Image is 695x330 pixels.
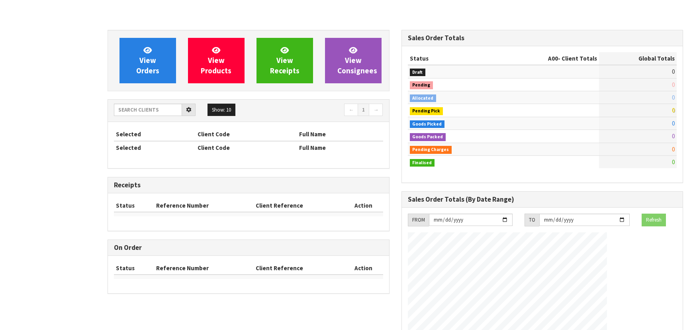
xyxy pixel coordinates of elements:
span: 0 [672,68,675,75]
span: Goods Picked [410,120,445,128]
span: 0 [672,132,675,140]
span: Allocated [410,94,437,102]
span: View Orders [136,45,159,75]
span: 0 [672,120,675,127]
th: Client Code [196,141,297,154]
span: Goods Packed [410,133,446,141]
h3: Receipts [114,181,383,189]
th: Global Totals [599,52,677,65]
div: FROM [408,214,429,226]
span: View Consignees [337,45,377,75]
th: Selected [114,128,196,141]
a: → [369,104,383,116]
span: 0 [672,81,675,88]
a: ViewOrders [119,38,176,83]
span: Pending Charges [410,146,452,154]
nav: Page navigation [255,104,383,118]
span: 0 [672,106,675,114]
input: Search clients [114,104,182,116]
a: 1 [358,104,369,116]
th: Status [114,199,154,212]
th: Action [344,262,383,275]
h3: Sales Order Totals [408,34,677,42]
span: Pending Pick [410,107,443,115]
th: Full Name [297,141,383,154]
th: Reference Number [154,262,254,275]
h3: Sales Order Totals (By Date Range) [408,196,677,203]
th: Client Reference [254,262,345,275]
th: Status [114,262,154,275]
span: 0 [672,145,675,153]
span: 0 [672,158,675,166]
th: Client Code [196,128,297,141]
a: ViewReceipts [256,38,313,83]
span: View Receipts [270,45,300,75]
span: 0 [672,94,675,101]
a: ViewProducts [188,38,245,83]
a: ViewConsignees [325,38,382,83]
span: Finalised [410,159,435,167]
button: Refresh [642,214,666,226]
th: Full Name [297,128,383,141]
th: Selected [114,141,196,154]
th: - Client Totals [497,52,599,65]
span: View Products [201,45,231,75]
span: Pending [410,81,433,89]
span: Draft [410,69,426,77]
th: Action [344,199,383,212]
button: Show: 10 [208,104,235,116]
th: Reference Number [154,199,254,212]
span: A00 [548,55,558,62]
div: TO [525,214,539,226]
th: Status [408,52,497,65]
a: ← [344,104,358,116]
th: Client Reference [254,199,345,212]
h3: On Order [114,244,383,251]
